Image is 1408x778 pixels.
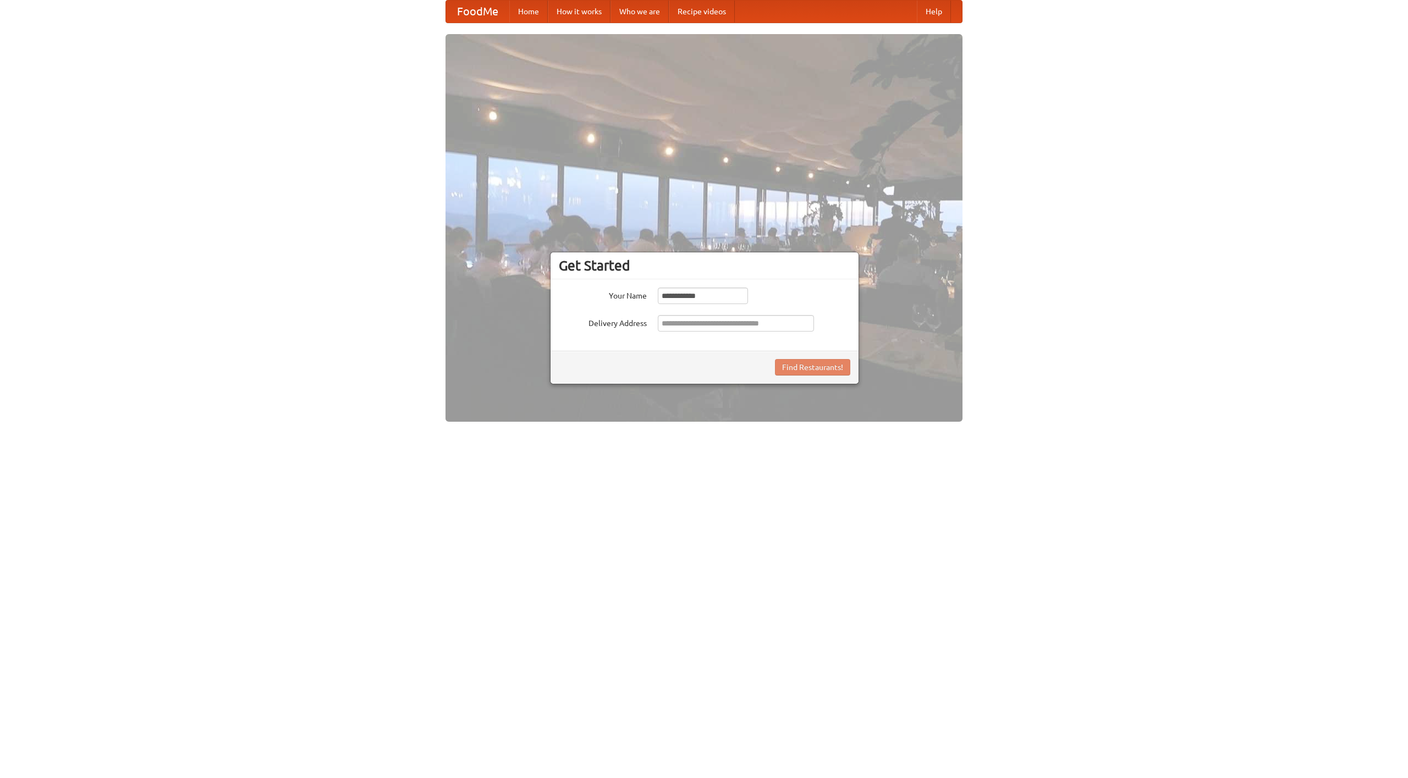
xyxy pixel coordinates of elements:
a: Who we are [610,1,669,23]
h3: Get Started [559,257,850,274]
a: Home [509,1,548,23]
button: Find Restaurants! [775,359,850,376]
a: Recipe videos [669,1,735,23]
a: How it works [548,1,610,23]
label: Your Name [559,288,647,301]
a: FoodMe [446,1,509,23]
label: Delivery Address [559,315,647,329]
a: Help [917,1,951,23]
